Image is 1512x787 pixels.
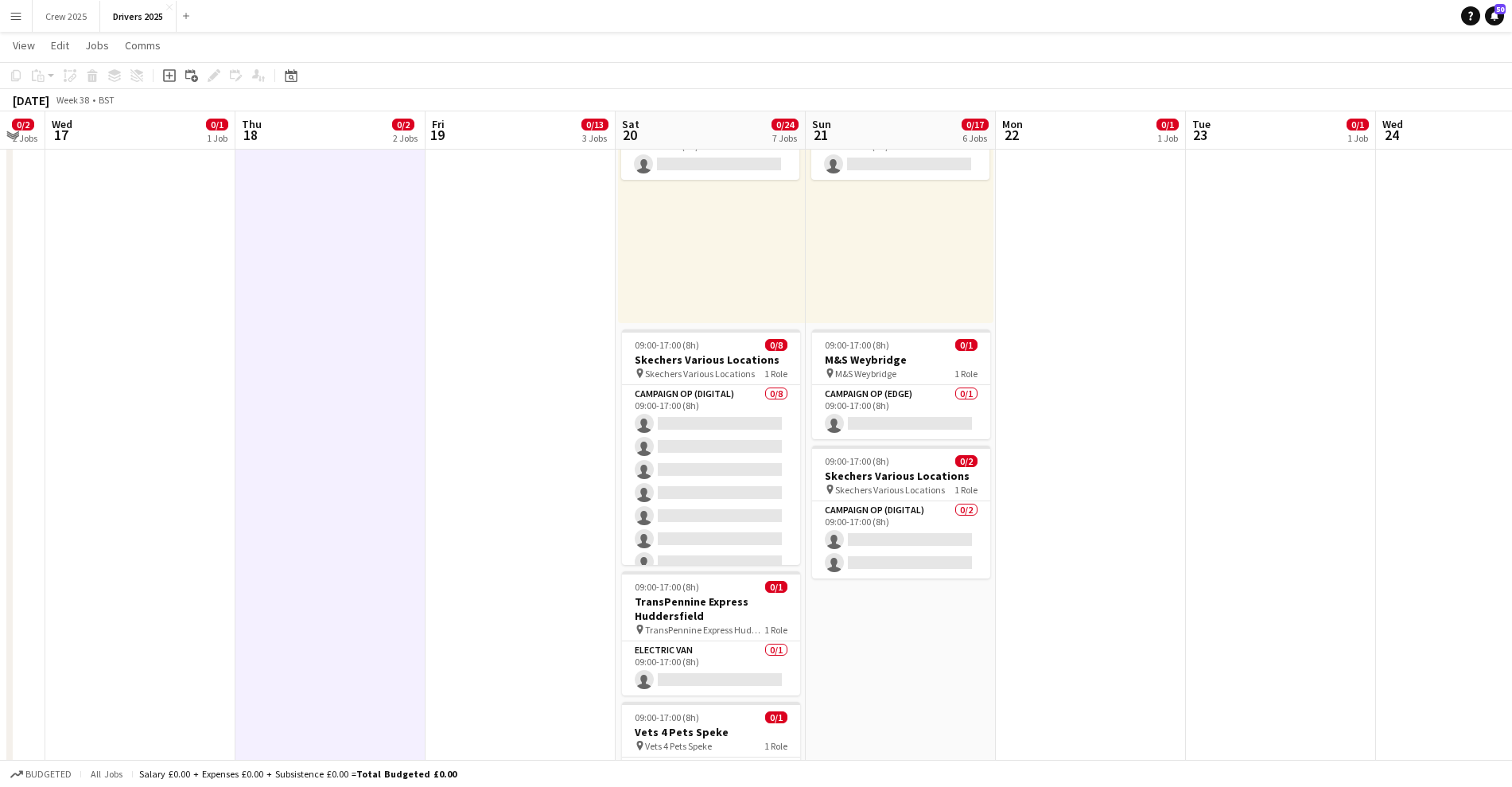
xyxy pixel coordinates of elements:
span: Budgeted [25,769,72,780]
span: 0/24 [772,119,799,131]
span: 0/1 [765,581,787,593]
span: 22 [1000,126,1023,144]
span: TransPennine Express Huddersfield [645,624,764,636]
app-card-role: Campaign Op (Digital)0/209:00-17:00 (8h) [812,501,990,579]
div: Salary £0.00 + Expenses £0.00 + Subsistence £0.00 = [139,768,457,780]
span: 0/1 [955,339,978,351]
h3: TransPennine Express Huddersfield [622,594,800,623]
span: View [13,38,35,53]
span: 17 [49,126,72,144]
span: Total Budgeted £0.00 [356,768,457,780]
span: 0/17 [962,119,989,131]
span: 20 [620,126,639,144]
button: Crew 2025 [33,1,100,32]
h3: Skechers Various Locations [812,469,990,483]
span: 23 [1190,126,1211,144]
span: Week 38 [52,94,92,106]
span: 0/13 [581,119,608,131]
div: 1 Job [1347,132,1368,144]
span: 0/2 [12,119,34,131]
span: Thu [242,117,262,131]
span: Sat [622,117,639,131]
div: 7 Jobs [772,132,798,144]
a: View [6,35,41,56]
span: Sun [812,117,831,131]
span: Fri [432,117,445,131]
app-job-card: 09:00-17:00 (8h)0/8Skechers Various Locations Skechers Various Locations1 RoleCampaign Op (Digita... [622,329,800,565]
span: 1 Role [954,368,978,380]
button: Budgeted [8,766,74,783]
span: 21 [810,126,831,144]
app-job-card: 09:00-17:00 (8h)0/1M&S Weybridge M&S Weybridge1 RoleCampaign Op (Edge)0/109:00-17:00 (8h) [812,329,990,439]
span: Wed [52,117,72,131]
app-card-role: Campaign Op (Digital)0/809:00-17:00 (8h) [622,385,800,601]
div: 1 Job [1157,132,1178,144]
a: Edit [45,35,76,56]
div: [DATE] [13,92,49,108]
span: 1 Role [764,624,787,636]
span: Tue [1192,117,1211,131]
span: M&S Weybridge [835,368,896,380]
span: 0/8 [765,339,787,351]
app-card-role: Campaign Op (Edge)0/109:00-17:00 (8h) [811,126,989,180]
app-job-card: 09:00-17:00 (8h)0/2Skechers Various Locations Skechers Various Locations1 RoleCampaign Op (Digita... [812,446,990,579]
span: 09:00-17:00 (8h) [635,339,699,351]
span: 1 Role [954,484,978,496]
span: 24 [1380,126,1403,144]
a: 50 [1485,6,1504,25]
span: 0/1 [206,119,228,131]
span: 09:00-17:00 (8h) [825,455,889,467]
span: Skechers Various Locations [645,368,755,380]
span: Vets 4 Pets Speke [645,740,712,752]
span: 19 [430,126,445,144]
h3: M&S Weybridge [812,353,990,367]
span: 09:00-17:00 (8h) [825,339,889,351]
div: 3 Jobs [582,132,608,144]
span: 0/1 [1347,119,1369,131]
app-card-role: Campaign Op (Edge)0/109:00-17:00 (8h) [621,126,799,180]
div: 2 Jobs [13,132,37,144]
span: 0/1 [1156,119,1179,131]
span: 0/2 [955,455,978,467]
div: BST [99,94,115,106]
div: 1 Job [207,132,227,144]
div: 6 Jobs [962,132,988,144]
span: 0/1 [765,711,787,723]
span: Jobs [85,38,109,53]
a: Jobs [79,35,115,56]
span: Comms [125,38,161,53]
span: Edit [51,38,69,53]
a: Comms [119,35,167,56]
h3: Skechers Various Locations [622,353,800,367]
span: 1 Role [764,368,787,380]
button: Drivers 2025 [100,1,177,32]
span: 0/2 [392,119,414,131]
span: Mon [1002,117,1023,131]
span: 09:00-17:00 (8h) [635,581,699,593]
h3: Vets 4 Pets Speke [622,725,800,739]
app-card-role: Campaign Op (Edge)0/109:00-17:00 (8h) [812,385,990,439]
app-job-card: 09:00-17:00 (8h)0/1TransPennine Express Huddersfield TransPennine Express Huddersfield1 RoleElect... [622,571,800,695]
span: All jobs [87,768,126,780]
span: Wed [1382,117,1403,131]
span: Skechers Various Locations [835,484,945,496]
span: 50 [1495,4,1506,14]
div: 2 Jobs [393,132,418,144]
span: 18 [239,126,262,144]
span: 1 Role [764,740,787,752]
span: 09:00-17:00 (8h) [635,711,699,723]
app-card-role: Electric Van0/109:00-17:00 (8h) [622,641,800,695]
